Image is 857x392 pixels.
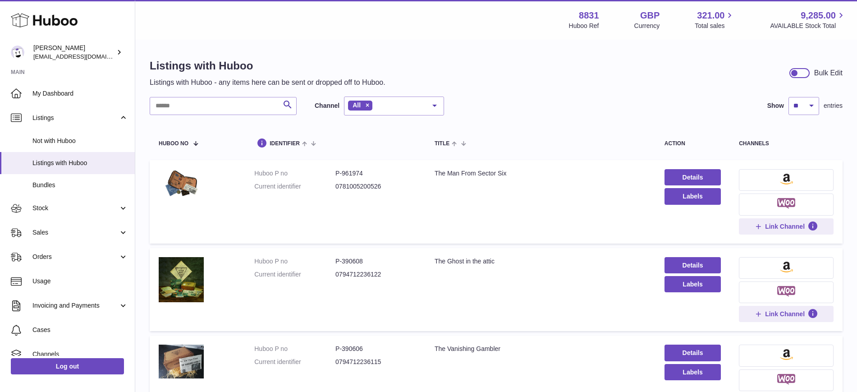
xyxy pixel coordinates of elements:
button: Link Channel [739,306,834,322]
img: woocommerce-small.png [777,374,796,385]
strong: GBP [640,9,660,22]
img: amazon-small.png [780,262,793,272]
span: entries [824,101,843,110]
span: Listings with Huboo [32,159,128,167]
label: Channel [315,101,339,110]
span: Sales [32,228,119,237]
span: title [435,141,449,147]
span: identifier [270,141,300,147]
img: The Vanishing Gambler [159,345,204,378]
img: woocommerce-small.png [777,286,796,297]
span: All [353,101,361,109]
div: Currency [634,22,660,30]
span: Orders [32,253,119,261]
span: Invoicing and Payments [32,301,119,310]
span: Link Channel [765,222,805,231]
img: internalAdmin-8831@internal.huboo.com [11,46,24,59]
span: Bundles [32,181,128,189]
dt: Current identifier [254,270,335,279]
span: Channels [32,350,128,359]
dd: P-390606 [335,345,417,353]
label: Show [767,101,784,110]
dt: Current identifier [254,182,335,191]
dd: 0794712236122 [335,270,417,279]
span: Link Channel [765,310,805,318]
dt: Huboo P no [254,257,335,266]
div: The Man From Sector Six [435,169,646,178]
span: Not with Huboo [32,137,128,145]
div: channels [739,141,834,147]
img: amazon-small.png [780,349,793,360]
dt: Huboo P no [254,169,335,178]
span: [EMAIL_ADDRESS][DOMAIN_NAME] [33,53,133,60]
img: The Man From Sector Six [159,169,204,199]
dd: 0781005200526 [335,182,417,191]
dd: P-961974 [335,169,417,178]
a: Log out [11,358,124,374]
div: The Ghost in the attic [435,257,646,266]
dt: Current identifier [254,358,335,366]
div: [PERSON_NAME] [33,44,115,61]
img: woocommerce-small.png [777,198,796,209]
button: Labels [665,364,721,380]
dd: P-390608 [335,257,417,266]
span: Listings [32,114,119,122]
span: My Dashboard [32,89,128,98]
span: Total sales [695,22,735,30]
span: Huboo no [159,141,188,147]
button: Link Channel [739,218,834,235]
span: 321.00 [697,9,724,22]
span: 9,285.00 [801,9,836,22]
p: Listings with Huboo - any items here can be sent or dropped off to Huboo. [150,78,385,88]
button: Labels [665,188,721,204]
div: Huboo Ref [569,22,599,30]
div: action [665,141,721,147]
h1: Listings with Huboo [150,59,385,73]
a: 9,285.00 AVAILABLE Stock Total [770,9,846,30]
span: Usage [32,277,128,286]
a: Details [665,345,721,361]
div: Bulk Edit [814,68,843,78]
dt: Huboo P no [254,345,335,353]
span: Stock [32,204,119,212]
button: Labels [665,276,721,292]
strong: 8831 [579,9,599,22]
span: Cases [32,326,128,334]
a: 321.00 Total sales [695,9,735,30]
div: The Vanishing Gambler [435,345,646,353]
img: amazon-small.png [780,174,793,184]
span: AVAILABLE Stock Total [770,22,846,30]
img: The Ghost in the attic [159,257,204,302]
a: Details [665,257,721,273]
dd: 0794712236115 [335,358,417,366]
a: Details [665,169,721,185]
